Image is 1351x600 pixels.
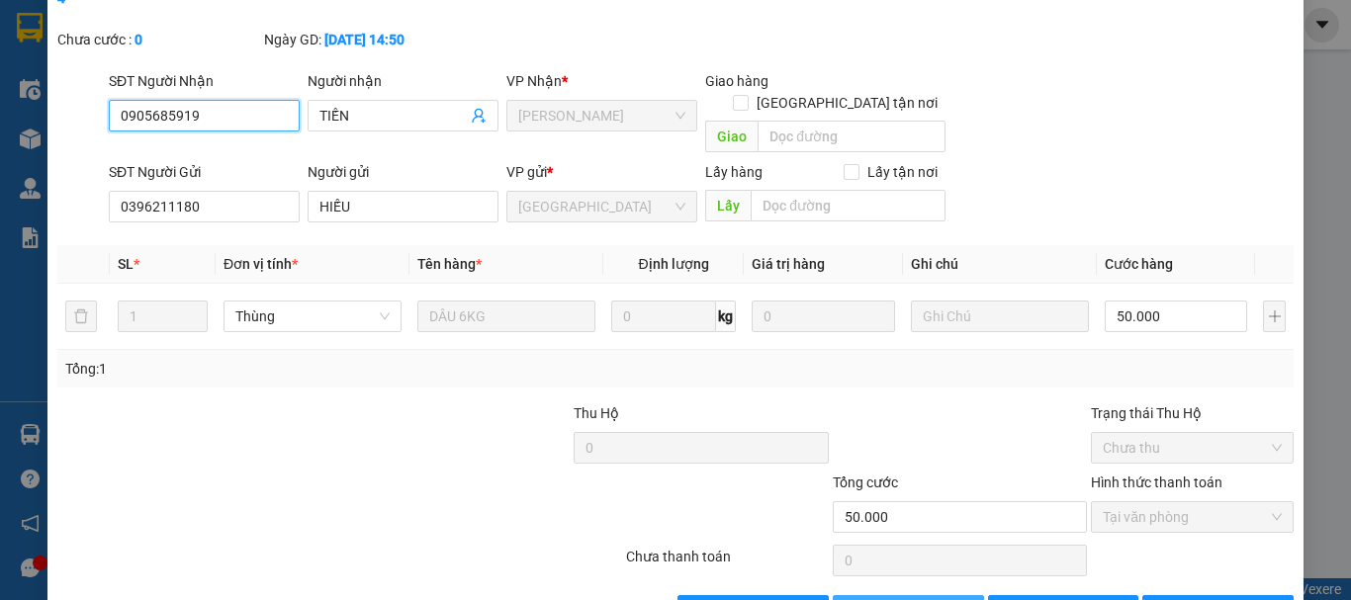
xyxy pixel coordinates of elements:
[758,121,946,152] input: Dọc đường
[751,190,946,221] input: Dọc đường
[624,546,831,580] div: Chưa thanh toán
[118,256,134,272] span: SL
[188,11,328,51] p: Nhận:
[41,137,100,159] span: 80.000
[7,137,36,159] span: CR:
[264,29,467,50] div: Ngày GD:
[705,164,763,180] span: Lấy hàng
[1091,474,1222,490] label: Hình thức thanh toán
[188,54,245,79] span: DUNG
[57,29,260,50] div: Chưa cước :
[8,110,38,129] span: Lấy:
[8,54,62,79] span: THÚY
[1103,433,1282,463] span: Chưa thu
[705,121,758,152] span: Giao
[638,256,708,272] span: Định lượng
[833,474,898,490] span: Tổng cước
[1091,402,1294,424] div: Trạng thái Thu Hộ
[8,11,185,51] p: Gửi:
[506,161,697,183] div: VP gửi
[417,300,595,332] input: VD: Bàn, Ghế
[198,137,209,159] span: 0
[749,92,946,114] span: [GEOGRAPHIC_DATA] tận nơi
[716,300,736,332] span: kg
[308,70,498,92] div: Người nhận
[705,73,768,89] span: Giao hàng
[1263,300,1286,332] button: plus
[911,300,1089,332] input: Ghi Chú
[169,137,209,159] span: CC:
[752,300,894,332] input: 0
[65,300,97,332] button: delete
[903,245,1097,284] th: Ghi chú
[308,161,498,183] div: Người gửi
[1105,256,1173,272] span: Cước hàng
[859,161,946,183] span: Lấy tận nơi
[574,405,619,421] span: Thu Hộ
[705,190,751,221] span: Lấy
[188,30,328,51] span: [PERSON_NAME]
[224,256,298,272] span: Đơn vị tính
[471,108,487,124] span: user-add
[752,256,825,272] span: Giá trị hàng
[188,82,307,107] span: 0339847684
[8,82,127,107] span: 0964648086
[324,32,405,47] b: [DATE] 14:50
[135,32,142,47] b: 0
[518,192,685,221] span: Đà Lạt
[1103,502,1282,532] span: Tại văn phòng
[8,30,185,51] span: [GEOGRAPHIC_DATA]
[65,358,523,380] div: Tổng: 1
[109,161,300,183] div: SĐT Người Gửi
[417,256,482,272] span: Tên hàng
[235,301,390,331] span: Thùng
[109,70,300,92] div: SĐT Người Nhận
[506,73,562,89] span: VP Nhận
[518,101,685,130] span: Kho Kiệt
[188,110,225,129] span: Giao:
